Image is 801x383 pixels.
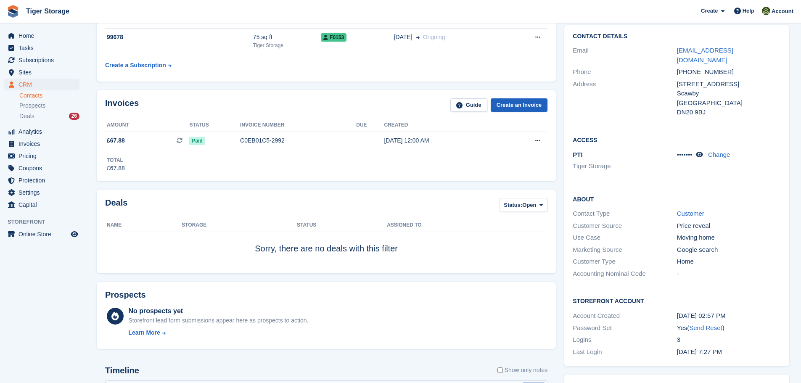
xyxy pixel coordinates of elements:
[677,108,781,117] div: DN20 9BJ
[573,323,677,333] div: Password Set
[105,198,127,214] h2: Deals
[19,126,69,137] span: Analytics
[8,218,84,226] span: Storefront
[4,42,79,54] a: menu
[4,66,79,78] a: menu
[573,33,781,40] h2: Contact Details
[762,7,770,15] img: Matthew Ellwood
[677,348,722,355] time: 2025-08-12 18:27:47 UTC
[573,161,677,171] li: Tiger Storage
[128,328,160,337] div: Learn More
[19,112,34,120] span: Deals
[19,54,69,66] span: Subscriptions
[4,162,79,174] a: menu
[105,366,139,375] h2: Timeline
[19,199,69,211] span: Capital
[19,30,69,42] span: Home
[573,296,781,305] h2: Storefront Account
[105,61,166,70] div: Create a Subscription
[689,324,722,331] a: Send Reset
[701,7,718,15] span: Create
[19,112,79,121] a: Deals 26
[19,228,69,240] span: Online Store
[677,210,704,217] a: Customer
[19,101,79,110] a: Prospects
[677,221,781,231] div: Price reveal
[522,201,536,209] span: Open
[105,98,139,112] h2: Invoices
[105,219,182,232] th: Name
[497,366,548,375] label: Show only notes
[255,244,398,253] span: Sorry, there are no deals with this filter
[105,58,172,73] a: Create a Subscription
[573,311,677,321] div: Account Created
[687,324,724,331] span: ( )
[107,136,125,145] span: £67.88
[189,119,240,132] th: Status
[573,257,677,267] div: Customer Type
[240,119,356,132] th: Invoice number
[677,98,781,108] div: [GEOGRAPHIC_DATA]
[677,233,781,243] div: Moving home
[105,33,253,42] div: 99678
[107,164,125,173] div: £67.88
[677,89,781,98] div: Scawby
[4,30,79,42] a: menu
[19,42,69,54] span: Tasks
[677,79,781,89] div: [STREET_ADDRESS]
[253,33,321,42] div: 75 sq ft
[499,198,547,212] button: Status: Open
[19,150,69,162] span: Pricing
[4,54,79,66] a: menu
[19,66,69,78] span: Sites
[384,119,502,132] th: Created
[677,67,781,77] div: [PHONE_NUMBER]
[23,4,73,18] a: Tiger Storage
[19,92,79,100] a: Contacts
[253,42,321,49] div: Tiger Storage
[107,156,125,164] div: Total
[4,126,79,137] a: menu
[105,290,146,300] h2: Prospects
[387,219,547,232] th: Assigned to
[105,119,189,132] th: Amount
[573,335,677,345] div: Logins
[128,316,308,325] div: Storefront lead form submissions appear here as prospects to action.
[677,47,733,63] a: [EMAIL_ADDRESS][DOMAIN_NAME]
[677,245,781,255] div: Google search
[4,138,79,150] a: menu
[19,138,69,150] span: Invoices
[19,79,69,90] span: CRM
[128,328,308,337] a: Learn More
[573,269,677,279] div: Accounting Nominal Code
[450,98,487,112] a: Guide
[4,228,79,240] a: menu
[4,199,79,211] a: menu
[297,219,387,232] th: Status
[677,335,781,345] div: 3
[4,150,79,162] a: menu
[743,7,754,15] span: Help
[573,245,677,255] div: Marketing Source
[7,5,19,18] img: stora-icon-8386f47178a22dfd0bd8f6a31ec36ba5ce8667c1dd55bd0f319d3a0aa187defe.svg
[356,119,384,132] th: Due
[240,136,356,145] div: C0EB01C5-2992
[573,209,677,219] div: Contact Type
[708,151,730,158] a: Change
[4,79,79,90] a: menu
[497,366,503,375] input: Show only notes
[69,229,79,239] a: Preview store
[394,33,412,42] span: [DATE]
[19,102,45,110] span: Prospects
[19,187,69,198] span: Settings
[321,33,346,42] span: F0153
[69,113,79,120] div: 26
[677,269,781,279] div: -
[504,201,522,209] span: Status:
[19,162,69,174] span: Coupons
[677,151,693,158] span: •••••••
[573,347,677,357] div: Last Login
[677,311,781,321] div: [DATE] 02:57 PM
[573,79,677,117] div: Address
[573,195,781,203] h2: About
